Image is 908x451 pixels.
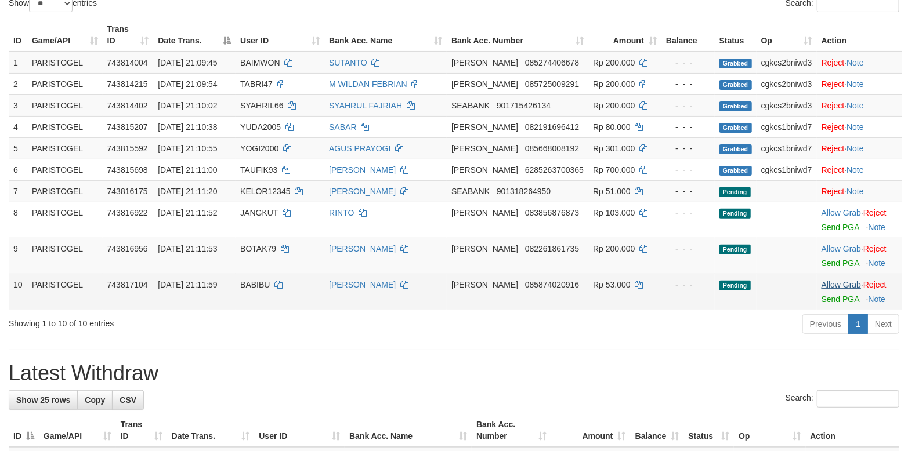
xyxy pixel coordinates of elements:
a: Note [846,187,864,196]
a: Reject [822,79,845,89]
td: cgkcs2bniwd3 [757,94,817,116]
a: Send PGA [822,259,859,268]
span: Copy 901715426134 to clipboard [497,101,551,110]
td: PARISTOGEL [27,116,103,137]
a: Allow Grab [822,244,861,253]
th: Status [715,19,757,52]
span: Grabbed [719,123,752,133]
h1: Latest Withdraw [9,362,899,385]
div: - - - [666,121,710,133]
a: [PERSON_NAME] [329,165,396,174]
span: Pending [719,187,751,197]
a: Reject [863,208,887,217]
span: · [822,208,863,217]
a: RINTO [329,208,354,217]
span: Grabbed [719,166,752,176]
a: Next [867,314,899,334]
a: Show 25 rows [9,390,78,410]
td: 1 [9,52,27,74]
span: Pending [719,245,751,254]
span: · [822,280,863,289]
span: SEABANK [451,187,490,196]
td: cgkcs1bniwd7 [757,116,817,137]
span: 743814004 [107,58,148,67]
th: Trans ID: activate to sort column ascending [103,19,154,52]
td: 4 [9,116,27,137]
span: [PERSON_NAME] [451,122,518,132]
span: Copy 901318264950 to clipboard [497,187,551,196]
td: PARISTOGEL [27,73,103,94]
span: [DATE] 21:10:38 [158,122,217,132]
th: Bank Acc. Number: activate to sort column ascending [472,414,551,447]
th: Amount: activate to sort column ascending [588,19,661,52]
td: 6 [9,159,27,180]
span: [DATE] 21:11:59 [158,280,217,289]
th: Bank Acc. Name: activate to sort column ascending [345,414,472,447]
label: Search: [786,390,899,408]
span: Rp 200.000 [593,79,635,89]
th: Op: activate to sort column ascending [734,414,805,447]
span: 743814215 [107,79,148,89]
a: Note [869,223,886,232]
a: Reject [822,58,845,67]
td: · [817,238,902,274]
td: cgkcs1bniwd7 [757,137,817,159]
span: [DATE] 21:11:52 [158,208,217,217]
span: Copy 083856876873 to clipboard [525,208,579,217]
td: 10 [9,274,27,310]
a: Note [846,101,864,110]
th: Bank Acc. Name: activate to sort column ascending [324,19,447,52]
a: [PERSON_NAME] [329,244,396,253]
a: Reject [863,244,887,253]
td: · [817,94,902,116]
a: AGUS PRAYOGI [329,144,390,153]
span: [PERSON_NAME] [451,165,518,174]
td: PARISTOGEL [27,274,103,310]
a: Note [869,259,886,268]
div: - - - [666,57,710,68]
span: 743815698 [107,165,148,174]
th: Op: activate to sort column ascending [757,19,817,52]
span: Rp 80.000 [593,122,631,132]
span: [PERSON_NAME] [451,208,518,217]
span: CSV [120,395,136,405]
span: 743816175 [107,187,148,196]
a: Reject [863,280,887,289]
td: cgkcs2bniwd3 [757,52,817,74]
span: BAIMWON [240,58,280,67]
th: Date Trans.: activate to sort column ascending [167,414,255,447]
span: [DATE] 21:11:53 [158,244,217,253]
th: User ID: activate to sort column ascending [236,19,324,52]
span: Grabbed [719,59,752,68]
a: 1 [848,314,868,334]
span: YOGI2000 [240,144,278,153]
span: Copy 6285263700365 to clipboard [525,165,584,174]
td: PARISTOGEL [27,94,103,116]
span: [DATE] 21:11:00 [158,165,217,174]
td: 5 [9,137,27,159]
span: Rp 200.000 [593,58,635,67]
td: · [817,116,902,137]
span: Copy 082261861735 to clipboard [525,244,579,253]
a: SABAR [329,122,356,132]
span: [PERSON_NAME] [451,58,518,67]
input: Search: [817,390,899,408]
span: Rp 53.000 [593,280,631,289]
th: Game/API: activate to sort column ascending [27,19,103,52]
span: 743816922 [107,208,148,217]
span: Rp 103.000 [593,208,635,217]
span: · [822,244,863,253]
a: Note [846,165,864,174]
div: - - - [666,243,710,254]
span: YUDA2005 [240,122,281,132]
span: [DATE] 21:10:02 [158,101,217,110]
a: Previous [802,314,849,334]
span: 743815592 [107,144,148,153]
span: [PERSON_NAME] [451,79,518,89]
td: · [817,73,902,94]
th: Date Trans.: activate to sort column descending [153,19,236,52]
span: TAUFIK93 [240,165,277,174]
td: · [817,274,902,310]
span: Copy [85,395,105,405]
a: Note [869,294,886,304]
